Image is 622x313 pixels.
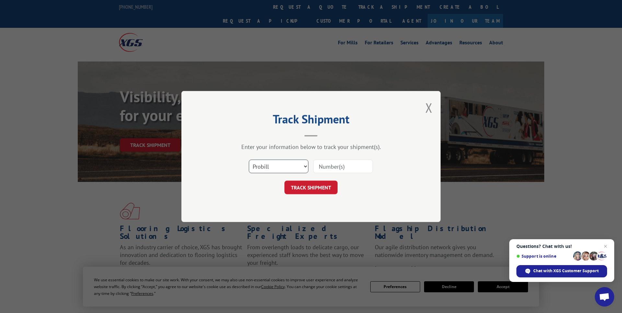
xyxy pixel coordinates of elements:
[425,99,432,116] button: Close modal
[214,143,408,151] div: Enter your information below to track your shipment(s).
[602,242,609,250] span: Close chat
[516,244,607,249] span: Questions? Chat with us!
[516,265,607,277] div: Chat with XGS Customer Support
[313,160,373,173] input: Number(s)
[533,268,599,274] span: Chat with XGS Customer Support
[284,181,338,194] button: TRACK SHIPMENT
[214,115,408,127] h2: Track Shipment
[516,254,571,259] span: Support is online
[595,287,614,307] div: Open chat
